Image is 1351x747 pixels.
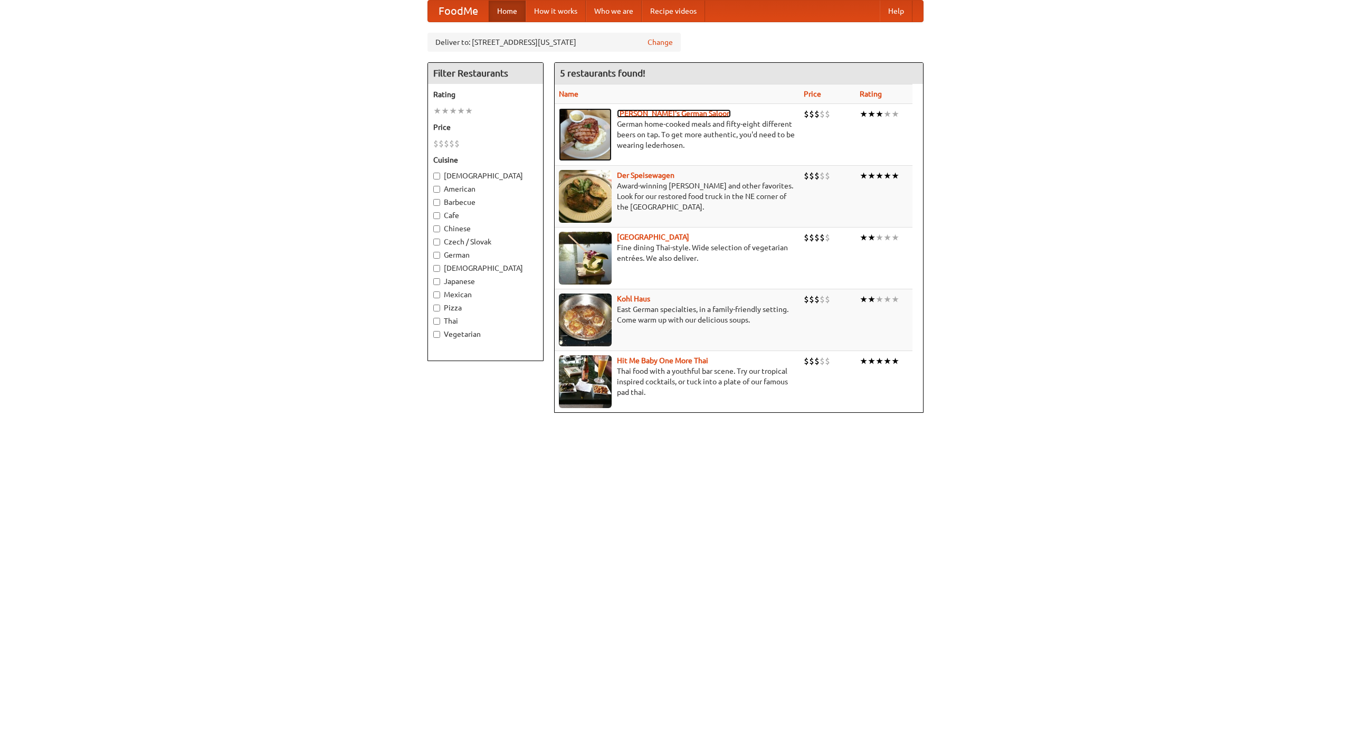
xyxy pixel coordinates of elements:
li: ★ [876,108,883,120]
input: Mexican [433,291,440,298]
li: $ [809,232,814,243]
li: $ [449,138,454,149]
li: ★ [883,170,891,182]
label: Japanese [433,276,538,287]
li: $ [814,170,820,182]
a: Change [648,37,673,48]
label: Mexican [433,289,538,300]
label: Pizza [433,302,538,313]
li: $ [825,170,830,182]
input: Thai [433,318,440,325]
li: $ [809,355,814,367]
p: Award-winning [PERSON_NAME] and other favorites. Look for our restored food truck in the NE corne... [559,181,795,212]
label: [DEMOGRAPHIC_DATA] [433,263,538,273]
label: German [433,250,538,260]
label: Cafe [433,210,538,221]
img: kohlhaus.jpg [559,294,612,346]
input: [DEMOGRAPHIC_DATA] [433,173,440,179]
b: Kohl Haus [617,295,650,303]
li: ★ [876,170,883,182]
li: $ [820,355,825,367]
li: ★ [891,355,899,367]
li: ★ [876,232,883,243]
a: Name [559,90,578,98]
label: [DEMOGRAPHIC_DATA] [433,171,538,181]
label: Chinese [433,223,538,234]
li: ★ [868,108,876,120]
li: ★ [868,355,876,367]
input: Pizza [433,305,440,311]
li: $ [814,108,820,120]
li: ★ [883,355,891,367]
a: [PERSON_NAME]'s German Saloon [617,109,731,118]
a: How it works [526,1,586,22]
input: [DEMOGRAPHIC_DATA] [433,265,440,272]
li: ★ [860,294,868,305]
li: ★ [860,108,868,120]
li: $ [820,170,825,182]
a: FoodMe [428,1,489,22]
li: $ [804,108,809,120]
a: Recipe videos [642,1,705,22]
input: American [433,186,440,193]
img: satay.jpg [559,232,612,285]
h4: Filter Restaurants [428,63,543,84]
img: speisewagen.jpg [559,170,612,223]
li: ★ [868,232,876,243]
input: Barbecue [433,199,440,206]
li: ★ [891,232,899,243]
a: Home [489,1,526,22]
a: Price [804,90,821,98]
li: ★ [441,105,449,117]
a: Hit Me Baby One More Thai [617,356,708,365]
a: Help [880,1,912,22]
input: Czech / Slovak [433,239,440,245]
li: $ [825,355,830,367]
label: American [433,184,538,194]
li: $ [433,138,439,149]
li: ★ [860,232,868,243]
li: $ [804,294,809,305]
li: $ [820,294,825,305]
li: ★ [860,355,868,367]
li: ★ [449,105,457,117]
p: German home-cooked meals and fifty-eight different beers on tap. To get more authentic, you'd nee... [559,119,795,150]
input: Cafe [433,212,440,219]
li: $ [804,170,809,182]
li: $ [825,294,830,305]
li: $ [814,232,820,243]
li: $ [804,232,809,243]
li: ★ [891,170,899,182]
li: ★ [868,294,876,305]
li: ★ [883,108,891,120]
h5: Rating [433,89,538,100]
a: [GEOGRAPHIC_DATA] [617,233,689,241]
li: $ [439,138,444,149]
li: $ [814,294,820,305]
li: ★ [876,355,883,367]
li: $ [809,294,814,305]
li: ★ [876,294,883,305]
div: Deliver to: [STREET_ADDRESS][US_STATE] [427,33,681,52]
li: $ [820,108,825,120]
p: Fine dining Thai-style. Wide selection of vegetarian entrées. We also deliver. [559,242,795,263]
li: $ [454,138,460,149]
ng-pluralize: 5 restaurants found! [560,68,645,78]
li: $ [814,355,820,367]
h5: Cuisine [433,155,538,165]
a: Der Speisewagen [617,171,674,179]
li: $ [444,138,449,149]
li: ★ [465,105,473,117]
li: ★ [860,170,868,182]
a: Rating [860,90,882,98]
input: Chinese [433,225,440,232]
input: Japanese [433,278,440,285]
p: East German specialties, in a family-friendly setting. Come warm up with our delicious soups. [559,304,795,325]
label: Czech / Slovak [433,237,538,247]
li: $ [825,108,830,120]
li: $ [809,170,814,182]
li: ★ [891,294,899,305]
